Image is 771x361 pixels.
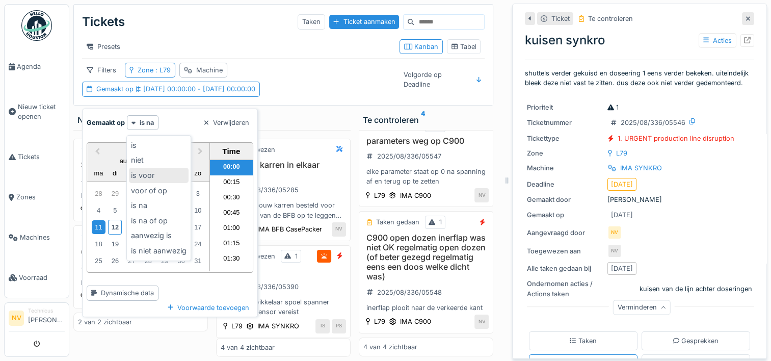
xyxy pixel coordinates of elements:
[329,15,399,29] div: Ticket aanmaken
[525,31,754,49] div: kuisen synkro
[78,160,203,170] h3: Synkro
[92,237,105,251] div: Choose maandag 18 augustus 2025
[400,317,431,326] div: IMA C900
[210,237,253,252] li: 01:15
[78,317,132,327] div: 2 van 2 zichtbaar
[570,336,597,346] div: Taken
[451,42,476,51] div: Tabel
[108,237,122,251] div: Choose dinsdag 19 augustus 2025
[212,147,250,156] div: Time
[221,297,346,317] div: Lid film afwikkelaar spoel spanner setup nul sensor vereist
[129,168,189,183] div: is voor
[125,166,139,180] div: woensdag
[125,203,139,217] div: Choose woensdag 6 augustus 2025
[17,62,65,71] span: Agenda
[108,254,122,268] div: Choose dinsdag 26 augustus 2025
[16,192,65,202] span: Zones
[527,163,603,173] div: Machine
[363,233,489,282] h3: C900 open dozen inerflap was niet OK regelmatig open dozen (of beter gezegd regelmatig eens een d...
[257,321,299,331] div: IMA SYNKRO
[613,300,671,315] div: Verminderen
[138,65,171,75] div: Zone
[191,220,205,234] div: Choose zondag 17 augustus 2025
[400,191,431,200] div: IMA C900
[88,144,104,160] button: Previous Month
[129,183,189,198] div: voor of op
[527,195,603,204] div: Gemaakt door
[527,118,603,127] div: Ticketnummer
[92,187,105,200] div: Choose maandag 28 juli 2025
[527,134,603,143] div: Tickettype
[221,267,346,276] h3: Synkro
[220,114,347,126] div: Bezig
[210,175,253,191] li: 00:15
[363,136,489,146] h3: parameters weg op C900
[315,319,330,333] div: IS
[82,39,125,54] div: Presets
[621,118,685,127] div: 2025/08/336/05546
[210,160,253,271] ul: Time
[96,84,255,94] div: Gemaakt op
[87,147,209,156] h2: [DATE]
[108,187,122,200] div: Choose dinsdag 29 juli 2025
[19,273,65,282] span: Voorraad
[527,228,603,238] div: Aangevraagd door
[221,343,275,352] div: 4 van 4 zichtbaar
[92,203,105,217] div: Choose maandag 4 augustus 2025
[295,251,298,261] div: 1
[20,233,65,242] span: Machines
[92,220,105,234] div: Choose maandag 11 augustus 2025
[129,213,189,228] div: is na of op
[87,286,158,300] div: Dynamische data
[231,321,243,331] div: L79
[527,210,603,220] div: Gemaakt op
[611,210,633,220] div: [DATE]
[673,336,719,346] div: Gesprekken
[527,279,603,298] div: Ondernomen acties / Actions taken
[611,179,633,189] div: [DATE]
[439,217,442,227] div: 1
[474,188,489,202] div: NV
[616,148,627,158] div: L79
[82,63,121,78] div: Filters
[551,14,570,23] div: Ticket
[525,68,754,88] p: shuttels verder gekuisd en doseering 1 eens verder bekeken. uiteindelijk bleek deze niet vast te ...
[620,163,662,173] div: IMA SYNKRO
[527,264,603,273] div: Alle taken gedaan bij
[234,185,299,195] div: 2025/08/336/05285
[363,114,489,126] div: Te controleren
[129,138,189,153] div: is
[82,9,125,35] div: Tickets
[421,114,425,126] sup: 4
[221,160,346,179] h3: ombouw karren in elkaar steken
[78,278,203,288] div: Plc in error
[374,191,385,200] div: L79
[200,116,253,130] div: Verwijderen
[527,102,603,112] div: Prioriteit
[191,166,205,180] div: zondag
[221,200,346,220] div: Er zijn ombouw karren besteld voor de stukken van de BFB op te leggen en ook een schuimrubber om ...
[607,244,622,258] div: NV
[153,66,171,74] span: : L79
[191,187,205,200] div: Choose zondag 3 augustus 2025
[527,179,603,189] div: Deadline
[332,319,346,333] div: PS
[140,118,154,127] strong: is na
[108,203,122,217] div: Choose dinsdag 5 augustus 2025
[196,65,223,75] div: Machine
[611,264,633,273] div: [DATE]
[298,14,325,29] div: Taken
[257,224,322,234] div: IMA BFB CasePacker
[193,144,209,160] button: Next Month
[164,301,253,315] div: Voorwaarde toevoegen
[78,247,203,257] h3: Cobot
[363,167,489,186] div: elke parameter staat op 0 na spanning af en terug op te zetten
[210,267,253,282] li: 01:45
[28,307,65,315] div: Technicus
[78,191,203,200] div: K6050.08dse fout op nul zetten
[129,243,189,259] div: is niet aanwezig
[210,221,253,237] li: 01:00
[21,10,52,41] img: Badge_color-CXgf-gQk.svg
[87,118,125,127] strong: Gemaakt op
[28,307,65,329] li: [PERSON_NAME]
